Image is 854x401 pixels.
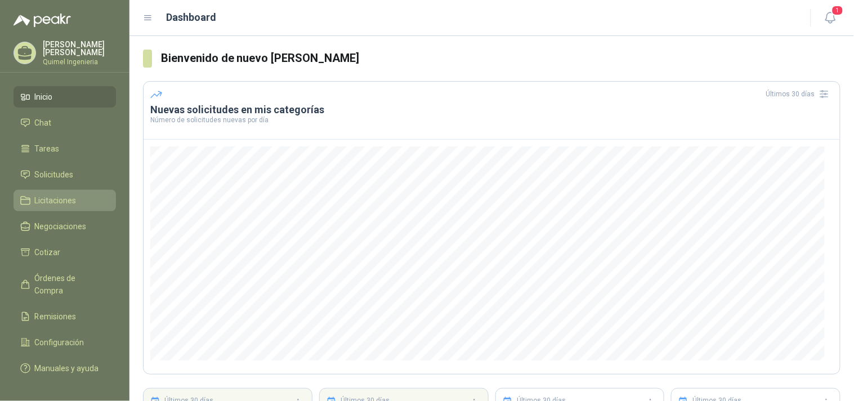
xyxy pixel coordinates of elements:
[14,112,116,133] a: Chat
[167,10,217,25] h1: Dashboard
[43,41,116,56] p: [PERSON_NAME] [PERSON_NAME]
[161,50,840,67] h3: Bienvenido de nuevo [PERSON_NAME]
[14,164,116,185] a: Solicitudes
[14,190,116,211] a: Licitaciones
[14,306,116,327] a: Remisiones
[766,85,833,103] div: Últimos 30 días
[14,138,116,159] a: Tareas
[35,246,61,259] span: Cotizar
[14,332,116,353] a: Configuración
[831,5,844,16] span: 1
[14,242,116,263] a: Cotizar
[35,91,53,103] span: Inicio
[35,168,74,181] span: Solicitudes
[35,272,105,297] span: Órdenes de Compra
[35,220,87,233] span: Negociaciones
[14,216,116,237] a: Negociaciones
[43,59,116,65] p: Quimel Ingenieria
[35,194,77,207] span: Licitaciones
[35,362,99,375] span: Manuales y ayuda
[14,268,116,301] a: Órdenes de Compra
[14,86,116,108] a: Inicio
[14,14,71,27] img: Logo peakr
[14,358,116,379] a: Manuales y ayuda
[35,310,77,323] span: Remisiones
[150,103,833,117] h3: Nuevas solicitudes en mis categorías
[35,117,52,129] span: Chat
[35,336,84,349] span: Configuración
[35,142,60,155] span: Tareas
[150,117,833,123] p: Número de solicitudes nuevas por día
[820,8,840,28] button: 1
